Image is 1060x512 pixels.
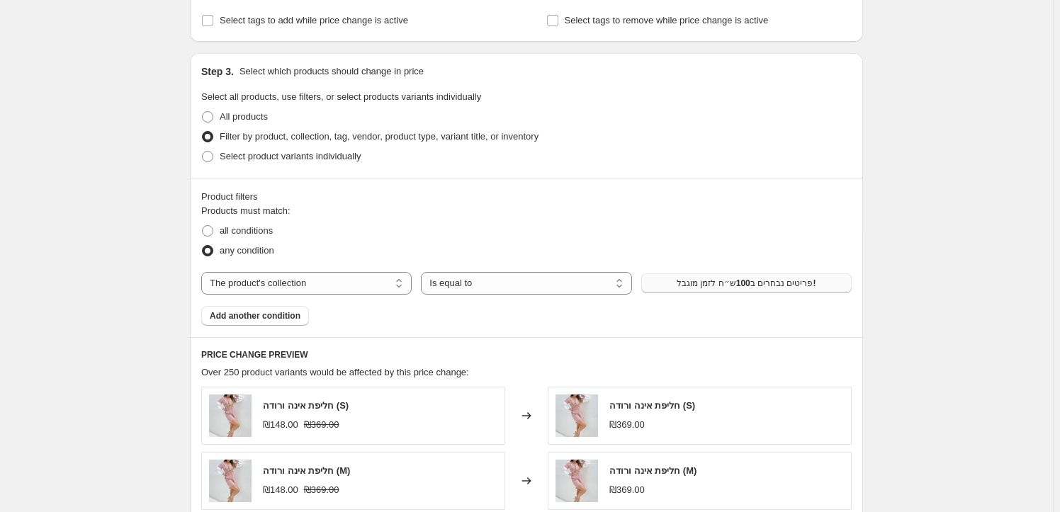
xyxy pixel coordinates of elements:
span: all conditions [220,225,273,236]
span: חליפת אינה ורודה (M) [609,465,697,476]
img: 1619700882y82YC_80x.jpg [209,460,252,502]
span: Add another condition [210,310,300,322]
span: ₪369.00 [304,484,339,495]
img: 1619700882y82YC_80x.jpg [556,394,598,437]
span: ₪148.00 [263,484,298,495]
span: חליפת אינה ורודה (S) [263,400,349,411]
button: Add another condition [201,306,309,326]
span: חליפת אינה ורודה (S) [609,400,695,411]
span: Select tags to add while price change is active [220,15,408,25]
div: Product filters [201,190,852,204]
span: Over 250 product variants would be affected by this price change: [201,367,469,377]
button: פריטים נבחרים ב100ש״ח לזמן מוגבל! [641,273,852,293]
p: Select which products should change in price [239,64,424,79]
img: 1619700882y82YC_80x.jpg [556,460,598,502]
img: 1619700882y82YC_80x.jpg [209,394,252,437]
span: חליפת אינה ורודה (M) [263,465,350,476]
span: Select all products, use filters, or select products variants individually [201,91,481,102]
span: פריטים נבחרים ב100ש״ח לזמן מוגבל! [677,278,816,289]
span: Select product variants individually [220,151,361,161]
h2: Step 3. [201,64,234,79]
span: ₪369.00 [609,419,645,430]
span: Select tags to remove while price change is active [565,15,769,25]
span: Filter by product, collection, tag, vendor, product type, variant title, or inventory [220,131,539,142]
span: ₪369.00 [609,484,645,495]
span: All products [220,111,268,122]
span: Products must match: [201,205,291,216]
span: any condition [220,245,274,256]
span: ₪369.00 [304,419,339,430]
span: ₪148.00 [263,419,298,430]
h6: PRICE CHANGE PREVIEW [201,349,852,360]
